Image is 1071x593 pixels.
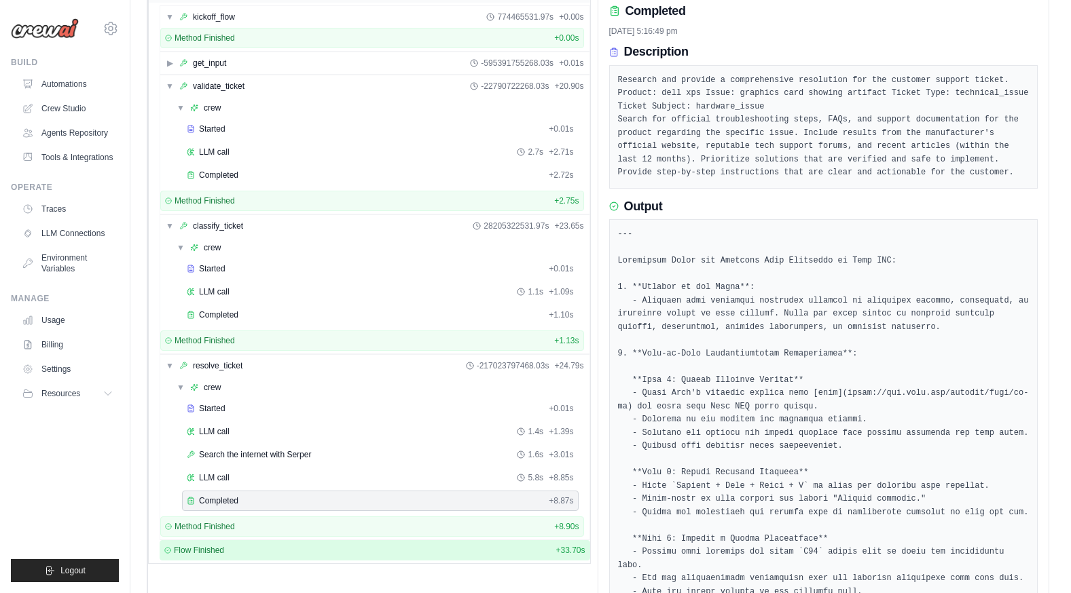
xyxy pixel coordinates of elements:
h3: Description [624,45,689,60]
span: + 0.01s [559,58,583,69]
span: Started [199,403,225,414]
img: Logo [11,18,79,39]
span: + 2.71s [549,147,573,157]
span: Completed [199,309,238,320]
h3: Output [624,199,663,214]
span: Completed [199,495,238,506]
span: LLM call [199,286,230,297]
span: Method Finished [175,195,235,206]
iframe: Chat Widget [1003,528,1071,593]
span: Resources [41,388,80,399]
span: ▶ [166,58,174,69]
a: Automations [16,73,119,95]
span: ▼ [166,12,174,22]
a: Traces [16,198,119,220]
button: Logout [11,559,119,582]
span: + 2.72s [549,170,573,180]
span: ▼ [166,360,174,371]
span: 1.1s [528,286,543,297]
span: Started [199,263,225,274]
span: + 1.39s [549,426,573,437]
span: 774465531.97s [497,12,553,22]
span: + 0.00s [554,33,579,43]
div: Operate [11,182,119,193]
span: Search the internet with Serper [199,449,311,460]
a: Tools & Integrations [16,147,119,168]
h2: Completed [625,1,686,20]
span: ▼ [177,102,185,113]
span: Flow Finished [174,545,224,556]
span: Logout [60,565,86,576]
a: Settings [16,358,119,380]
span: 1.4s [528,426,543,437]
span: + 33.70s [556,545,585,556]
span: ▼ [177,382,185,393]
span: ▼ [166,221,174,231]
a: Crew Studio [16,98,119,119]
div: classify_ticket [193,221,243,231]
div: crew [204,382,221,393]
span: LLM call [199,472,230,483]
div: kickoff_flow [193,12,235,22]
pre: Research and provide a comprehensive resolution for the customer support ticket. Product: dell xp... [618,74,1030,180]
div: Manage [11,293,119,304]
span: + 1.10s [549,309,573,320]
div: resolve_ticket [193,360,242,371]
a: Usage [16,309,119,331]
span: 28205322531.97s [484,221,549,231]
span: Completed [199,170,238,180]
div: validate_ticket [193,81,244,92]
div: [DATE] 5:16:49 pm [609,26,1038,37]
span: + 1.13s [554,335,579,346]
span: 1.6s [528,449,543,460]
span: Method Finished [175,335,235,346]
span: LLM call [199,147,230,157]
span: LLM call [199,426,230,437]
span: + 20.90s [554,81,583,92]
span: + 3.01s [549,449,573,460]
span: 5.8s [528,472,543,483]
span: + 0.00s [559,12,583,22]
span: + 24.79s [554,360,583,371]
span: -217023797468.03s [477,360,549,371]
span: + 0.01s [549,263,573,274]
span: + 23.65s [554,221,583,231]
span: + 1.09s [549,286,573,297]
div: crew [204,242,221,253]
span: + 8.85s [549,472,573,483]
div: crew [204,102,221,113]
button: Resources [16,383,119,404]
span: Method Finished [175,521,235,532]
span: + 0.01s [549,123,573,134]
span: ▼ [177,242,185,253]
span: + 8.87s [549,495,573,506]
a: LLM Connections [16,223,119,244]
span: + 0.01s [549,403,573,414]
a: Billing [16,334,119,356]
span: Started [199,123,225,134]
span: -22790722268.03s [481,81,549,92]
a: Environment Variables [16,247,119,280]
span: ▼ [166,81,174,92]
div: Build [11,57,119,68]
span: + 8.90s [554,521,579,532]
a: Agents Repository [16,122,119,144]
span: 2.7s [528,147,543,157]
span: Method Finished [175,33,235,43]
span: -595391755268.03s [481,58,553,69]
span: + 2.75s [554,195,579,206]
div: get_input [193,58,226,69]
